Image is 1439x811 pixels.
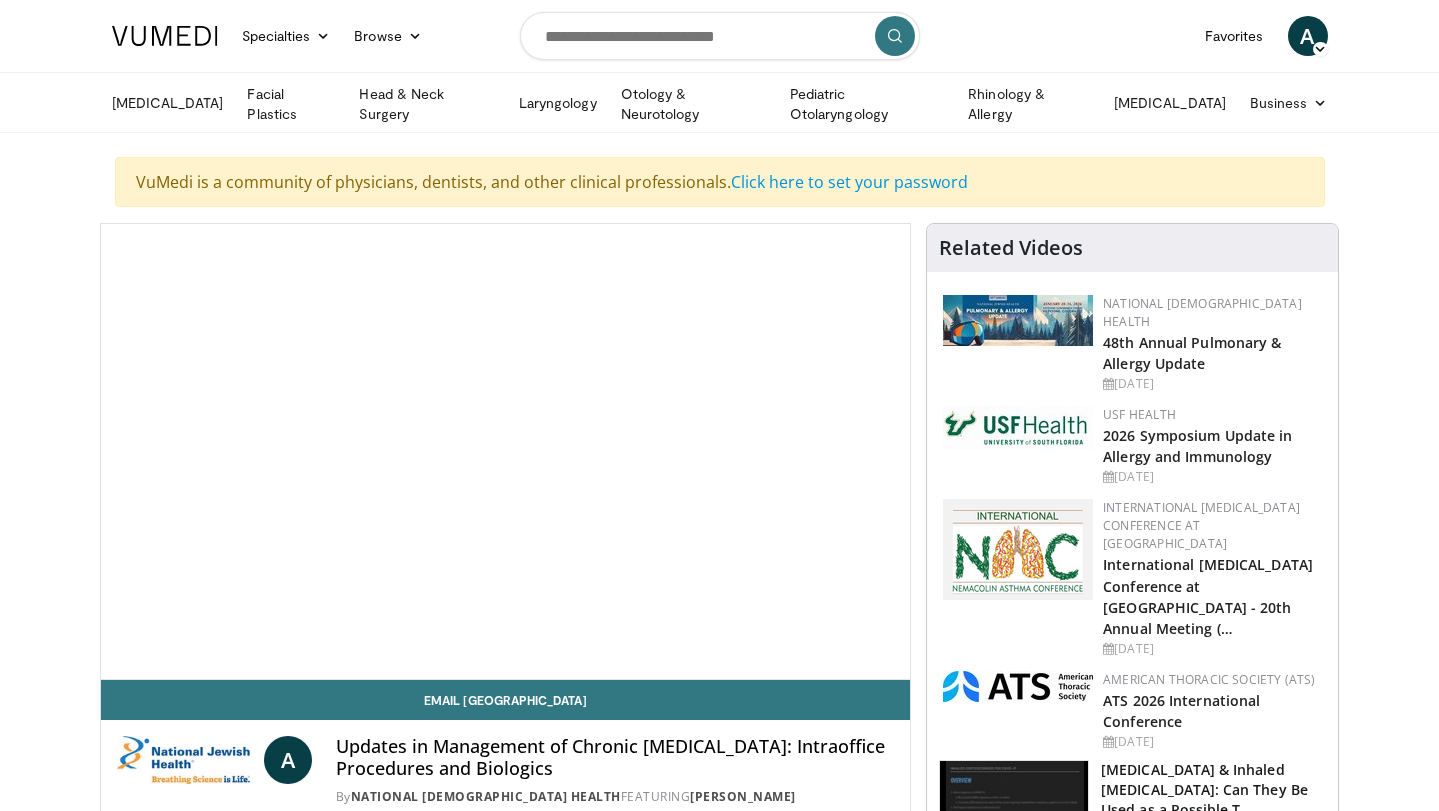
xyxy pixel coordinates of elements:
[1103,426,1292,466] a: 2026 Symposium Update in Allergy and Immunology
[956,84,1102,124] a: Rhinology & Allergy
[235,84,347,124] a: Facial Plastics
[1102,83,1238,123] a: [MEDICAL_DATA]
[1103,733,1322,751] div: [DATE]
[609,84,778,124] a: Otology & Neurotology
[336,736,895,779] h4: Updates in Management of Chronic [MEDICAL_DATA]: Intraoffice Procedures and Biologics
[1103,375,1322,393] div: [DATE]
[939,236,1083,260] h4: Related Videos
[100,83,236,123] a: [MEDICAL_DATA]
[943,295,1093,346] img: b90f5d12-84c1-472e-b843-5cad6c7ef911.jpg.150x105_q85_autocrop_double_scale_upscale_version-0.2.jpg
[1288,16,1328,56] a: A
[690,788,796,805] a: [PERSON_NAME]
[115,157,1325,207] div: VuMedi is a community of physicians, dentists, and other clinical professionals.
[112,26,218,46] img: VuMedi Logo
[1103,406,1176,423] a: USF Health
[943,406,1093,450] img: 6ba8804a-8538-4002-95e7-a8f8012d4a11.png.150x105_q85_autocrop_double_scale_upscale_version-0.2.jpg
[336,788,895,806] div: By FEATURING
[520,12,920,60] input: Search topics, interventions
[943,499,1093,600] img: 9485e4e4-7c5e-4f02-b036-ba13241ea18b.png.150x105_q85_autocrop_double_scale_upscale_version-0.2.png
[351,788,621,805] a: National [DEMOGRAPHIC_DATA] Health
[1103,640,1322,658] div: [DATE]
[1103,295,1302,330] a: National [DEMOGRAPHIC_DATA] Health
[117,736,256,784] img: National Jewish Health
[101,680,911,720] a: Email [GEOGRAPHIC_DATA]
[507,83,609,123] a: Laryngology
[342,16,434,56] a: Browse
[1103,555,1313,637] a: International [MEDICAL_DATA] Conference at [GEOGRAPHIC_DATA] - 20th Annual Meeting (…
[1103,499,1300,552] a: International [MEDICAL_DATA] Conference at [GEOGRAPHIC_DATA]
[731,171,968,193] a: Click here to set your password
[1193,16,1276,56] a: Favorites
[264,736,312,784] a: A
[101,224,911,680] video-js: Video Player
[347,84,506,124] a: Head & Neck Surgery
[1103,468,1322,486] div: [DATE]
[1238,83,1340,123] a: Business
[1103,691,1260,731] a: ATS 2026 International Conference
[230,16,343,56] a: Specialties
[778,84,956,124] a: Pediatric Otolaryngology
[1103,671,1315,688] a: American Thoracic Society (ATS)
[943,671,1093,702] img: 31f0e357-1e8b-4c70-9a73-47d0d0a8b17d.png.150x105_q85_autocrop_double_scale_upscale_version-0.2.jpg
[1103,333,1281,373] a: 48th Annual Pulmonary & Allergy Update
